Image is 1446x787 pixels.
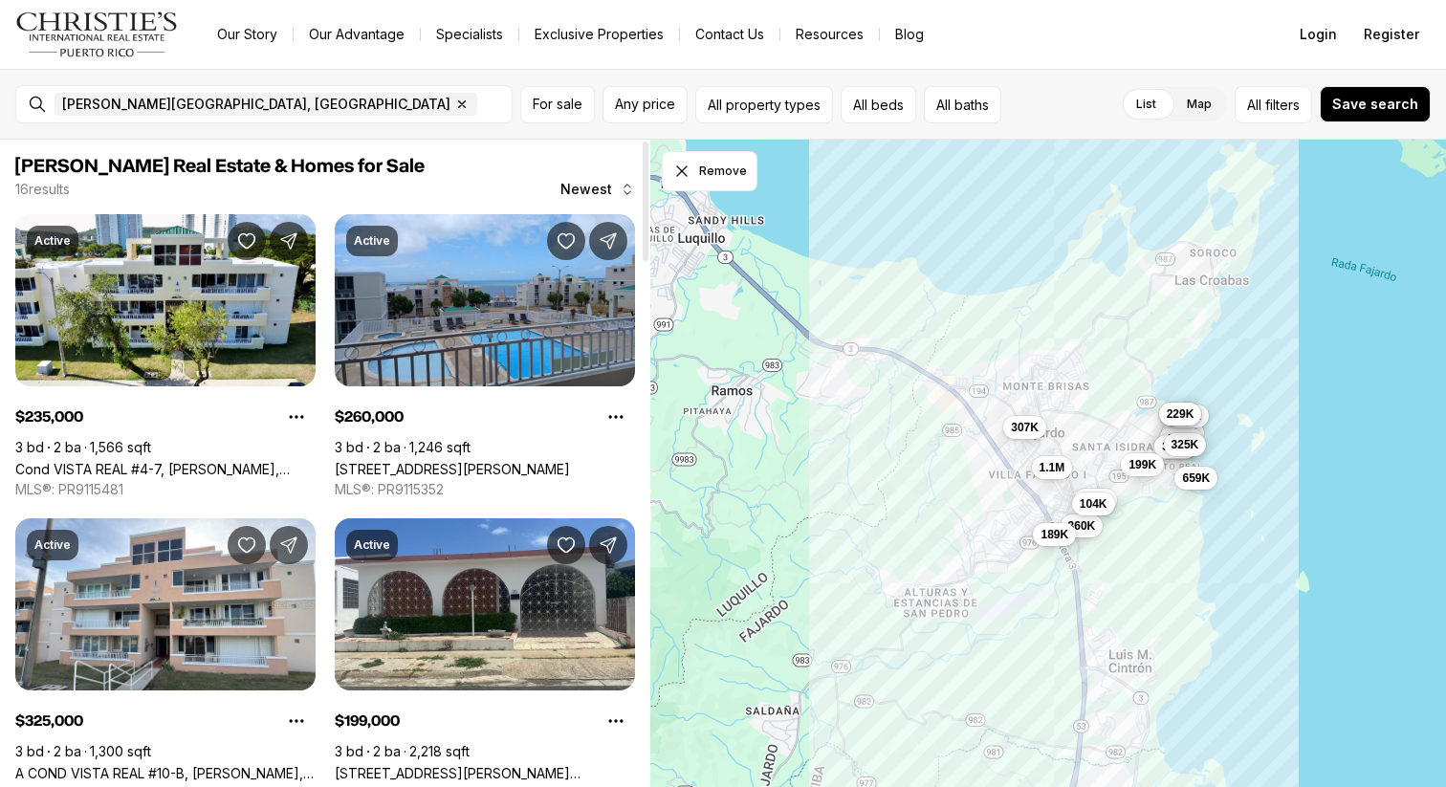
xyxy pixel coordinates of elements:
[533,97,582,112] span: For sale
[1162,439,1190,454] span: 310K
[228,526,266,564] button: Save Property: A COND VISTA REAL #10-B
[1122,453,1165,476] button: 199K
[1172,437,1199,452] span: 325K
[1129,457,1157,472] span: 199K
[549,170,646,208] button: Newest
[202,21,293,48] a: Our Story
[1061,514,1104,537] button: 360K
[34,537,71,553] p: Active
[1159,403,1202,426] button: 229K
[1167,406,1194,422] span: 229K
[547,526,585,564] button: Save Property: Calle 5 STA ISIDRA II #61
[1300,27,1337,42] span: Login
[1154,435,1197,458] button: 310K
[560,182,612,197] span: Newest
[1032,456,1073,479] button: 1.1M
[1164,433,1207,456] button: 325K
[880,21,939,48] a: Blog
[354,537,390,553] p: Active
[1168,431,1195,447] span: 260K
[589,222,627,260] button: Share Property
[1082,492,1109,508] span: 385K
[1072,492,1115,515] button: 104K
[294,21,420,48] a: Our Advantage
[695,86,833,123] button: All property types
[1320,86,1431,122] button: Save search
[1247,95,1261,115] span: All
[841,86,916,123] button: All beds
[1183,470,1211,486] span: 659K
[1080,496,1107,512] span: 104K
[615,97,675,112] span: Any price
[597,398,635,436] button: Property options
[1175,467,1218,490] button: 659K
[270,222,308,260] button: Share Property
[1011,420,1039,435] span: 307K
[1352,15,1431,54] button: Register
[228,222,266,260] button: Save Property: Cond VISTA REAL #4-7
[1288,15,1348,54] button: Login
[1040,460,1065,475] span: 1.1M
[547,222,585,260] button: Save Property: Ave 400-A VISTA REAL #7-8
[1068,518,1096,534] span: 360K
[602,86,688,123] button: Any price
[662,151,757,191] button: Dismiss drawing
[277,398,316,436] button: Property options
[680,21,779,48] button: Contact Us
[597,702,635,740] button: Property options
[924,86,1001,123] button: All baths
[1364,27,1419,42] span: Register
[34,233,71,249] p: Active
[15,11,179,57] img: logo
[780,21,879,48] a: Resources
[1034,523,1077,546] button: 189K
[1074,489,1117,512] button: 385K
[1041,527,1069,542] span: 189K
[421,21,518,48] a: Specialists
[15,157,425,176] span: [PERSON_NAME] Real Estate & Homes for Sale
[519,21,679,48] a: Exclusive Properties
[1235,86,1312,123] button: Allfilters
[354,233,390,249] p: Active
[15,461,316,477] a: Cond VISTA REAL #4-7, FAJARDO PR, 00738
[335,461,570,477] a: Ave 400-A VISTA REAL #7-8, FAJARDO PR, 00738
[1121,87,1172,121] label: List
[15,182,70,197] p: 16 results
[335,765,635,781] a: Calle 5 STA ISIDRA II #61, FAJARDO PR, 00738
[277,702,316,740] button: Property options
[589,526,627,564] button: Share Property
[520,86,595,123] button: For sale
[1003,416,1046,439] button: 307K
[270,526,308,564] button: Share Property
[62,97,450,112] span: [PERSON_NAME][GEOGRAPHIC_DATA], [GEOGRAPHIC_DATA]
[1332,97,1418,112] span: Save search
[1170,426,1197,441] span: 235K
[1172,87,1227,121] label: Map
[1265,95,1300,115] span: filters
[15,765,316,781] a: A COND VISTA REAL #10-B, FAJARDO PR, 00738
